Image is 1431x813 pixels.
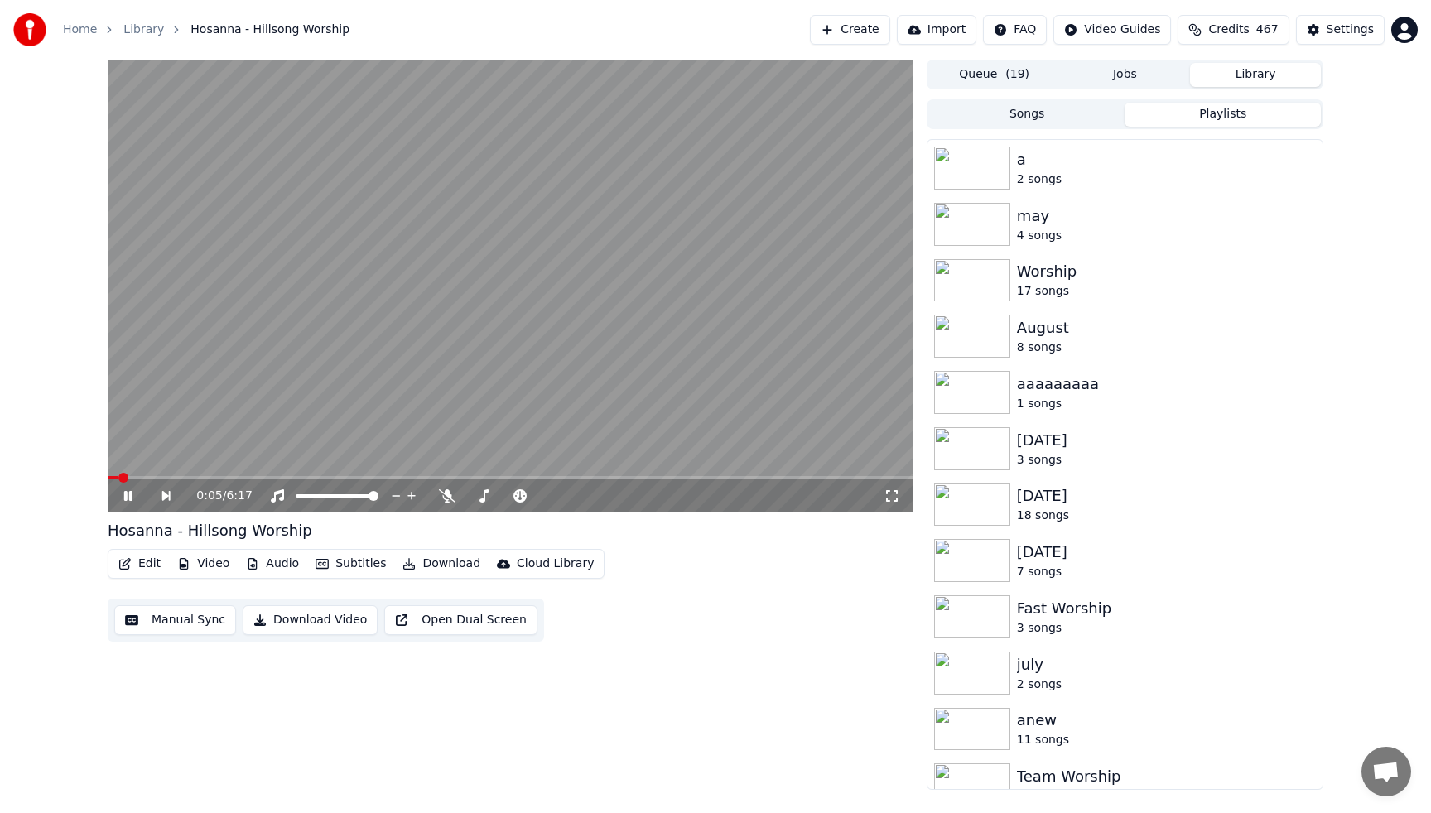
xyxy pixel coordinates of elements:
div: Fast Worship [1017,597,1316,620]
div: [DATE] [1017,429,1316,452]
div: aaaaaaaaa [1017,373,1316,396]
span: 0:05 [196,488,222,504]
div: Worship [1017,260,1316,283]
div: 1 songs [1017,396,1316,412]
button: Download Video [243,605,378,635]
button: Manual Sync [114,605,236,635]
button: Songs [929,103,1125,127]
span: ( 19 ) [1005,66,1029,83]
div: july [1017,653,1316,676]
div: a [1017,148,1316,171]
div: Open chat [1361,747,1411,796]
div: / [196,488,236,504]
a: Home [63,22,97,38]
div: 3 songs [1017,452,1316,469]
span: 6:17 [226,488,252,504]
div: 17 songs [1017,283,1316,300]
button: Subtitles [309,552,393,575]
button: Playlists [1125,103,1321,127]
img: youka [13,13,46,46]
div: anew [1017,709,1316,732]
button: Open Dual Screen [384,605,537,635]
button: Video [171,552,236,575]
div: Team Worship [1017,765,1316,788]
div: Cloud Library [517,556,594,572]
div: Settings [1327,22,1374,38]
span: 467 [1256,22,1279,38]
div: 2 songs [1017,171,1316,188]
div: 7 songs [1017,564,1316,580]
a: Library [123,22,164,38]
button: Settings [1296,15,1385,45]
div: [DATE] [1017,484,1316,508]
div: 2 songs [1017,676,1316,693]
nav: breadcrumb [63,22,349,38]
button: Download [396,552,487,575]
div: 4 songs [1017,228,1316,244]
button: Library [1190,63,1321,87]
span: Credits [1208,22,1249,38]
button: Edit [112,552,167,575]
button: Jobs [1060,63,1191,87]
div: 11 songs [1017,732,1316,748]
div: Hosanna - Hillsong Worship [108,519,312,542]
button: Create [810,15,890,45]
div: 8 songs [1017,339,1316,356]
button: Import [897,15,976,45]
div: [DATE] [1017,541,1316,564]
div: 3 songs [1017,620,1316,637]
div: may [1017,204,1316,228]
div: 19 songs [1017,788,1316,805]
button: Credits467 [1178,15,1289,45]
div: 18 songs [1017,508,1316,524]
button: Video Guides [1053,15,1171,45]
button: Audio [239,552,306,575]
span: Hosanna - Hillsong Worship [190,22,349,38]
button: FAQ [983,15,1047,45]
button: Queue [929,63,1060,87]
div: August [1017,316,1316,339]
